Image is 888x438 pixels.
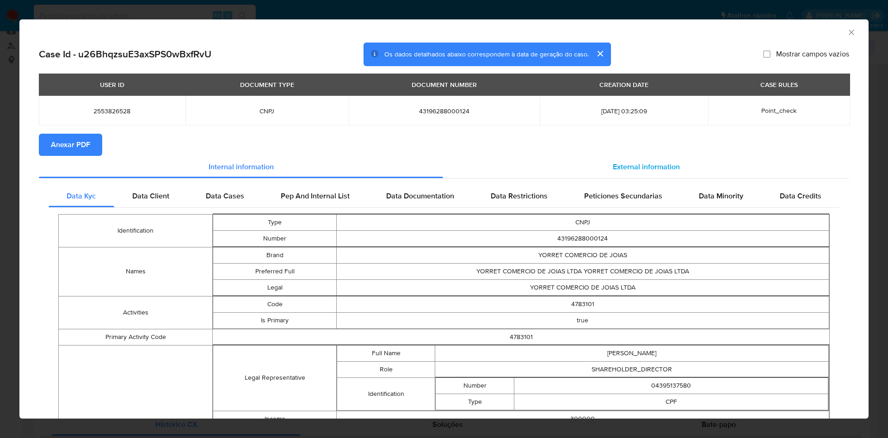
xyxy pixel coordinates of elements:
div: DOCUMENT TYPE [234,77,300,93]
span: Data Restrictions [491,191,548,201]
div: DOCUMENT NUMBER [406,77,482,93]
td: CPF [514,394,828,410]
span: 2553826528 [50,107,174,115]
td: Is Primary [213,312,336,328]
td: Number [436,377,514,394]
td: 4783101 [336,296,829,312]
td: Preferred Full [213,263,336,279]
span: Os dados detalhados abaixo correspondem à data de geração do caso. [384,49,589,59]
div: CASE RULES [755,77,803,93]
span: 43196288000124 [360,107,529,115]
span: Data Cases [206,191,244,201]
span: Pep And Internal List [281,191,350,201]
td: [PERSON_NAME] [435,345,829,361]
td: 43196288000124 [336,230,829,247]
td: Names [59,247,213,296]
td: Code [213,296,336,312]
span: [DATE] 03:25:09 [551,107,697,115]
span: Data Kyc [67,191,96,201]
td: Identification [337,377,435,410]
div: USER ID [94,77,130,93]
button: Anexar PDF [39,134,102,156]
td: Type [436,394,514,410]
div: closure-recommendation-modal [19,19,869,419]
td: 04395137580 [514,377,828,394]
td: 300000 [336,411,829,427]
span: Data Client [132,191,169,201]
button: Fechar a janela [847,28,855,36]
div: Detailed info [39,156,849,178]
td: Legal [213,279,336,296]
td: SHAREHOLDER_DIRECTOR [435,361,829,377]
span: Data Credits [780,191,821,201]
div: Detailed internal info [49,185,839,207]
h2: Case Id - u26BhqzsuE3axSPS0wBxfRvU [39,48,211,60]
span: Peticiones Secundarias [584,191,662,201]
input: Mostrar campos vazios [763,50,771,58]
td: true [336,312,829,328]
span: External information [613,161,680,172]
td: CNPJ [336,214,829,230]
span: Data Documentation [386,191,454,201]
td: YORRET COMERCIO DE JOIAS [336,247,829,263]
td: Type [213,214,336,230]
div: CREATION DATE [594,77,654,93]
span: Data Minority [699,191,743,201]
button: cerrar [589,43,611,65]
span: Anexar PDF [51,135,90,155]
td: Number [213,230,336,247]
td: Primary Activity Code [59,329,213,345]
span: CNPJ [197,107,338,115]
td: YORRET COMERCIO DE JOIAS LTDA YORRET COMERCIO DE JOIAS LTDA [336,263,829,279]
td: Role [337,361,435,377]
span: Point_check [761,106,796,115]
span: Internal information [209,161,274,172]
span: Mostrar campos vazios [776,49,849,59]
td: Full Name [337,345,435,361]
td: Brand [213,247,336,263]
td: Identification [59,214,213,247]
td: Activities [59,296,213,329]
td: Legal Representative [213,345,336,411]
td: Income [213,411,336,427]
td: YORRET COMERCIO DE JOIAS LTDA [336,279,829,296]
td: 4783101 [213,329,830,345]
